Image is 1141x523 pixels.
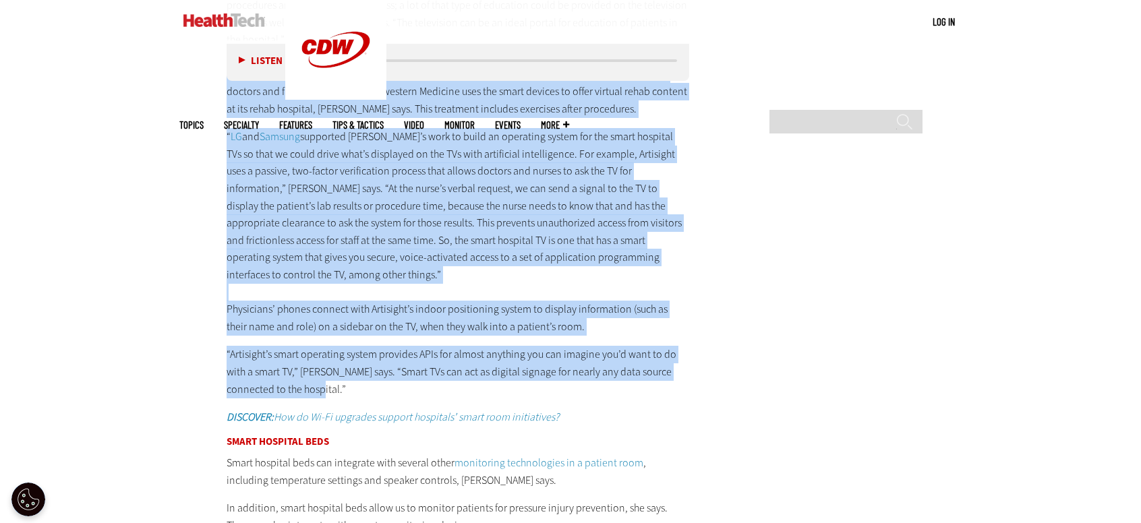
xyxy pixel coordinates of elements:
[495,120,521,130] a: Events
[227,454,689,489] p: Smart hospital beds can integrate with several other , including temperature settings and speaker...
[11,483,45,516] button: Open Preferences
[227,410,559,424] em: How do Wi-Fi upgrades support hospitals’ smart room initiatives?
[183,13,265,27] img: Home
[179,120,204,130] span: Topics
[444,120,475,130] a: MonITor
[227,128,689,335] p: “ and supported [PERSON_NAME]’s work to build an operating system for the smart hospital TVs so t...
[455,456,643,470] a: monitoring technologies in a patient room
[404,120,424,130] a: Video
[541,120,569,130] span: More
[227,437,689,447] h3: Smart Hospital Beds
[933,15,955,29] div: User menu
[332,120,384,130] a: Tips & Tactics
[933,16,955,28] a: Log in
[279,120,312,130] a: Features
[227,346,689,398] p: “Artisight’s smart operating system provides APIs for almost anything you can imagine you’d want ...
[227,410,559,424] a: DISCOVER:How do Wi-Fi upgrades support hospitals’ smart room initiatives?
[227,410,274,424] strong: DISCOVER:
[224,120,259,130] span: Specialty
[285,89,386,103] a: CDW
[11,483,45,516] div: Cookie Settings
